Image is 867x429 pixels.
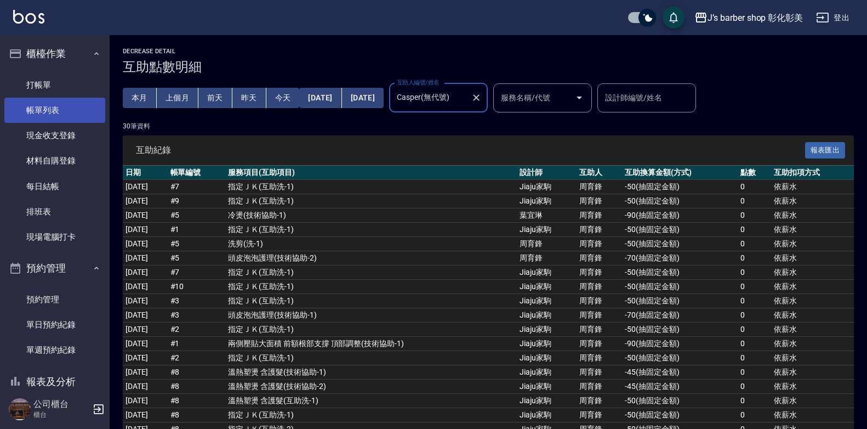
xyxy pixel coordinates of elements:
[577,266,622,280] td: 周育鋒
[738,394,771,408] td: 0
[168,194,226,208] td: # 9
[4,199,105,224] a: 排班表
[771,180,854,194] td: 依薪水
[225,308,517,323] td: 頭皮泡泡護理 ( 技術協助-1 )
[225,337,517,351] td: 兩側壓貼大面積 前額根部支撐 頂部調整 ( 技術協助-1 )
[4,312,105,337] a: 單日預約紀錄
[577,380,622,394] td: 周育鋒
[738,237,771,251] td: 0
[4,254,105,283] button: 預約管理
[123,237,168,251] td: [DATE]
[225,394,517,408] td: 溫熱塑燙 含護髮 ( 互助洗-1 )
[771,280,854,294] td: 依薪水
[577,251,622,266] td: 周育鋒
[4,98,105,123] a: 帳單列表
[771,251,854,266] td: 依薪水
[397,78,440,87] label: 互助人編號/姓名
[577,194,622,208] td: 周育鋒
[4,72,105,98] a: 打帳單
[225,223,517,237] td: 指定ＪＫ ( 互助洗-1 )
[225,294,517,308] td: 指定ＪＫ ( 互助洗-1 )
[123,59,854,75] h3: 互助點數明細
[577,166,622,180] th: 互助人
[517,308,577,323] td: Jiaju家駒
[123,251,168,266] td: [DATE]
[738,208,771,223] td: 0
[4,224,105,250] a: 現場電腦打卡
[225,380,517,394] td: 溫熱塑燙 含護髮 ( 技術協助-2 )
[771,337,854,351] td: 依薪水
[517,208,577,223] td: 葉宜琳
[577,308,622,323] td: 周育鋒
[517,351,577,365] td: Jiaju家駒
[4,337,105,363] a: 單週預約紀錄
[771,223,854,237] td: 依薪水
[622,408,738,422] td: -50 ( 抽固定金額 )
[771,266,854,280] td: 依薪水
[123,280,168,294] td: [DATE]
[4,39,105,68] button: 櫃檯作業
[13,10,44,24] img: Logo
[738,194,771,208] td: 0
[738,266,771,280] td: 0
[517,294,577,308] td: Jiaju家駒
[622,180,738,194] td: -50 ( 抽固定金額 )
[136,145,805,156] span: 互助紀錄
[123,323,168,337] td: [DATE]
[622,166,738,180] th: 互助換算金額(方式)
[517,365,577,380] td: Jiaju家駒
[123,266,168,280] td: [DATE]
[517,323,577,337] td: Jiaju家駒
[33,410,89,420] p: 櫃台
[123,223,168,237] td: [DATE]
[622,351,738,365] td: -50 ( 抽固定金額 )
[168,294,226,308] td: # 3
[123,208,168,223] td: [DATE]
[577,351,622,365] td: 周育鋒
[738,294,771,308] td: 0
[622,194,738,208] td: -50 ( 抽固定金額 )
[622,223,738,237] td: -50 ( 抽固定金額 )
[123,380,168,394] td: [DATE]
[4,174,105,199] a: 每日結帳
[577,365,622,380] td: 周育鋒
[622,380,738,394] td: -45 ( 抽固定金額 )
[517,394,577,408] td: Jiaju家駒
[168,280,226,294] td: # 10
[517,166,577,180] th: 設計師
[517,223,577,237] td: Jiaju家駒
[123,337,168,351] td: [DATE]
[517,251,577,266] td: 周育鋒
[622,237,738,251] td: -50 ( 抽固定金額 )
[123,365,168,380] td: [DATE]
[771,408,854,422] td: 依薪水
[577,280,622,294] td: 周育鋒
[577,223,622,237] td: 周育鋒
[571,89,588,106] button: Open
[4,287,105,312] a: 預約管理
[225,323,517,337] td: 指定ＪＫ ( 互助洗-1 )
[123,166,168,180] th: 日期
[622,294,738,308] td: -50 ( 抽固定金額 )
[168,237,226,251] td: # 5
[342,88,384,108] button: [DATE]
[9,398,31,420] img: Person
[4,123,105,148] a: 現金收支登錄
[738,223,771,237] td: 0
[517,408,577,422] td: Jiaju家駒
[123,180,168,194] td: [DATE]
[225,208,517,223] td: 冷燙 ( 技術協助-1 )
[168,208,226,223] td: # 5
[225,266,517,280] td: 指定ＪＫ ( 互助洗-1 )
[517,266,577,280] td: Jiaju家駒
[225,237,517,251] td: 洗剪 ( 洗-1 )
[123,294,168,308] td: [DATE]
[805,144,846,155] a: 報表匯出
[622,280,738,294] td: -50 ( 抽固定金額 )
[168,180,226,194] td: # 7
[708,11,803,25] div: J’s barber shop 彰化彰美
[622,365,738,380] td: -45 ( 抽固定金額 )
[123,121,854,131] p: 30 筆資料
[577,294,622,308] td: 周育鋒
[168,223,226,237] td: # 1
